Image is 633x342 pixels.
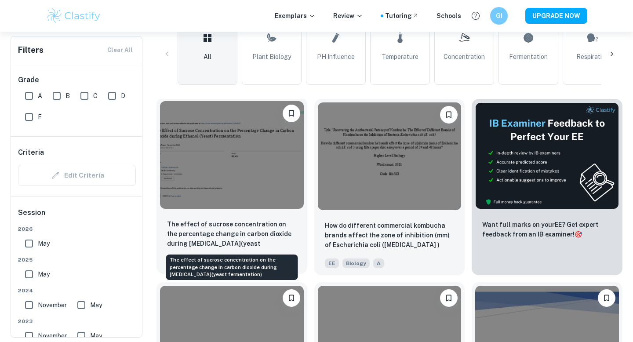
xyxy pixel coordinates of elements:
a: BookmarkHow do different commercial kombucha brands affect the zone of inhibition (mm) of Escheri... [314,99,465,275]
span: 2025 [18,256,136,264]
span: Biology [342,258,370,268]
span: May [90,331,102,341]
span: 2026 [18,225,136,233]
span: May [38,239,50,248]
span: Respiration [576,52,609,62]
button: GI [490,7,508,25]
span: All [204,52,211,62]
p: How do different commercial kombucha brands affect the zone of inhibition (mm) of Escherichia col... [325,221,455,251]
img: Clastify logo [46,7,102,25]
a: Schools [437,11,461,21]
button: UPGRADE NOW [525,8,587,24]
img: Biology EE example thumbnail: How do different commercial kombucha bra [318,102,462,210]
span: A [373,258,384,268]
button: Bookmark [598,289,615,307]
p: Review [333,11,363,21]
div: The effect of sucrose concentration on the percentage change in carbon dioxide during [MEDICAL_DA... [166,255,298,280]
span: pH Influence [317,52,355,62]
p: The effect of sucrose concentration on the percentage change in carbon dioxide during ethanol(yea... [167,219,297,249]
h6: Filters [18,44,44,56]
span: D [121,91,125,101]
h6: GI [494,11,504,21]
button: Help and Feedback [468,8,483,23]
span: Plant Biology [252,52,291,62]
span: Concentration [444,52,485,62]
span: 2024 [18,287,136,295]
img: Biology EE example thumbnail: The effect of sucrose concentration on t [160,101,304,209]
span: Fermentation [509,52,548,62]
span: A [38,91,42,101]
img: Thumbnail [475,102,619,209]
span: November [38,331,67,341]
span: E [38,112,42,122]
h6: Session [18,207,136,225]
span: November [38,300,67,310]
a: ThumbnailWant full marks on yourEE? Get expert feedback from an IB examiner! [472,99,622,275]
span: EE [325,258,339,268]
span: B [65,91,70,101]
p: Exemplars [275,11,316,21]
span: May [38,269,50,279]
span: 2023 [18,317,136,325]
div: Criteria filters are unavailable when searching by topic [18,165,136,186]
button: Bookmark [440,106,458,124]
h6: Criteria [18,147,44,158]
button: Bookmark [283,289,300,307]
button: Bookmark [283,105,300,122]
span: C [93,91,98,101]
span: 🎯 [575,231,582,238]
p: Want full marks on your EE ? Get expert feedback from an IB examiner! [482,220,612,239]
span: May [90,300,102,310]
h6: Grade [18,75,136,85]
a: BookmarkThe effect of sucrose concentration on the percentage change in carbon dioxide during eth... [156,99,307,275]
button: Bookmark [440,289,458,307]
span: Temperature [382,52,418,62]
a: Tutoring [385,11,419,21]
